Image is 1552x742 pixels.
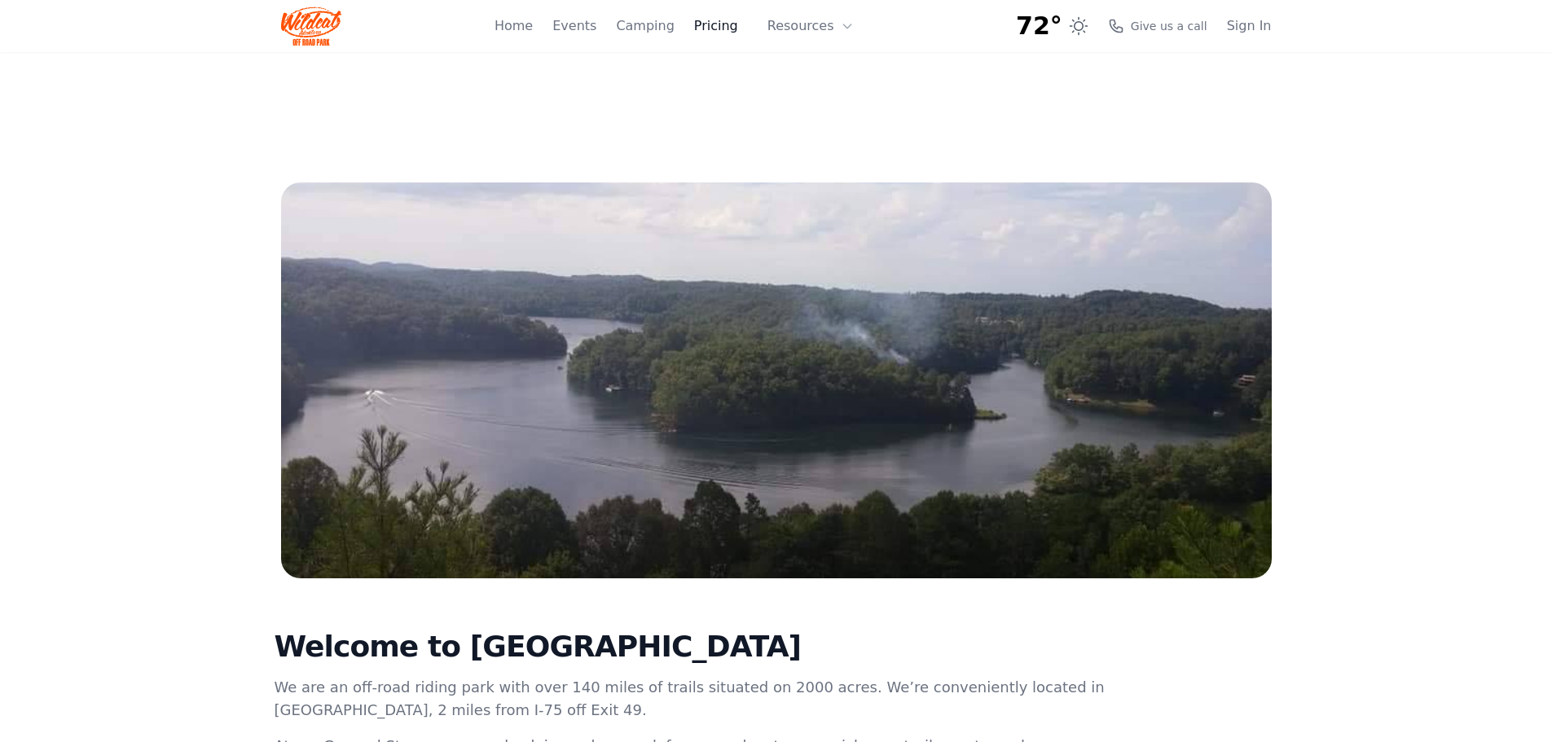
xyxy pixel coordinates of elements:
[275,676,1109,722] p: We are an off-road riding park with over 140 miles of trails situated on 2000 acres. We’re conven...
[1227,16,1272,36] a: Sign In
[275,630,1109,663] h2: Welcome to [GEOGRAPHIC_DATA]
[616,16,674,36] a: Camping
[1108,18,1207,34] a: Give us a call
[1131,18,1207,34] span: Give us a call
[694,16,738,36] a: Pricing
[281,7,342,46] img: Wildcat Logo
[758,10,864,42] button: Resources
[552,16,596,36] a: Events
[495,16,533,36] a: Home
[1016,11,1062,41] span: 72°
